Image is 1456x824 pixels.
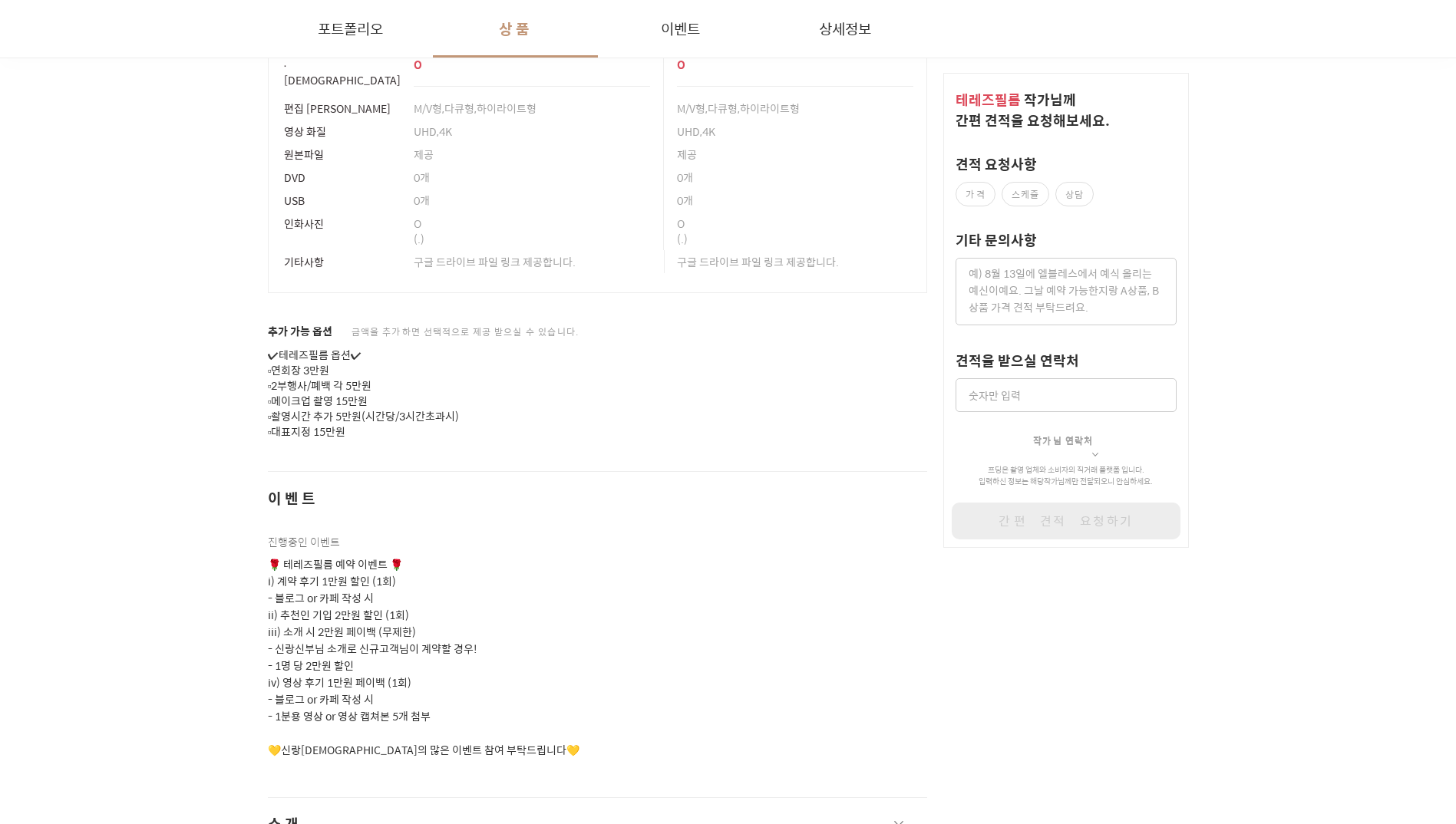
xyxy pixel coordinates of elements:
p: UHD,4K [414,124,651,139]
span: 이벤트 [268,487,928,509]
div: ∙ [DEMOGRAPHIC_DATA] [284,53,401,91]
span: 작가님 연락처 [1033,433,1093,447]
p: M/V형,다큐형,하이라이트형 [414,101,651,116]
label: 상담 [1055,182,1094,206]
span: 테레즈필름 [956,89,1021,110]
p: 제공 [414,147,651,162]
span: 진행중인 이벤트 [268,533,340,550]
div: 기타사항 [284,250,401,273]
span: O [677,215,685,232]
p: 0개 [677,170,913,185]
div: 구글 드라이브 파일 링크 제공합니다. [677,250,914,273]
a: 대화 [101,486,198,525]
div: 원본파일 [284,143,401,166]
div: DVD [284,166,401,189]
span: 작가 님께 간편 견적을 요청해보세요. [956,89,1110,130]
label: 기타 문의사항 [956,229,1037,250]
div: 편집 [PERSON_NAME] [284,97,401,120]
div: 구글 드라이브 파일 링크 제공합니다. [414,250,651,273]
a: 설정 [198,486,295,525]
p: 🌹 테레즈필름 예약 이벤트 🌹 i) 계약 후기 1만원 할인 (1회) - 블로그 or 카페 작성 시 ii) 추천인 기입 2만원 할인 (1회) iii) 소개 시 2만원 페이백 (... [268,556,928,759]
span: 금액을 추가하면 선택적으로 제공 받으실 수 있습니다. [352,325,585,338]
div: 인화사진 [284,212,401,235]
span: O [414,215,421,232]
button: 간편 견적 요청하기 [952,503,1180,539]
div: 영상 화질 [284,120,401,143]
label: 견적 요청사항 [956,153,1037,174]
span: 추가 가능 옵션 [268,324,332,339]
p: UHD,4K [677,124,913,139]
p: O [677,57,913,72]
p: M/V형,다큐형,하이라이트형 [677,101,913,116]
button: 작가님 연락처 [1033,412,1098,460]
div: (.) [414,212,651,250]
p: 0개 [677,193,913,208]
input: 숫자만 입력 [956,378,1177,412]
p: ✔테레즈필름 옵션✔ ▫연회장 3만원 ▫2부행사/폐백 각 5만원 ▫메이크업 촬영 15만원 ▫촬영시간 추가 5만원(시간당/3시간초과시) ▫대표지정 15만원 [268,348,928,440]
label: 견적을 받으실 연락처 [956,350,1079,371]
p: 0개 [414,170,651,185]
div: USB [284,189,401,212]
span: 대화 [140,510,159,522]
label: 스케줄 [1002,182,1049,206]
label: 가격 [956,182,995,206]
p: 제공 [677,147,913,162]
div: (.) [677,212,913,250]
p: 프딩은 촬영 업체와 소비자의 직거래 플랫폼 입니다. 입력하신 정보는 해당 작가 님께만 전달되오니 안심하세요. [956,464,1177,487]
a: 홈 [5,486,101,525]
p: 0개 [414,193,651,208]
span: 홈 [48,509,58,522]
span: 설정 [237,509,256,522]
p: O [414,57,651,72]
